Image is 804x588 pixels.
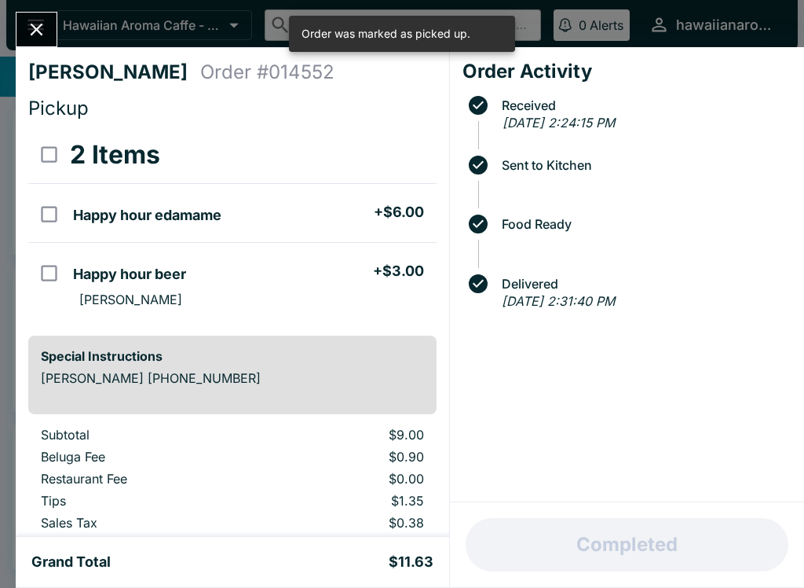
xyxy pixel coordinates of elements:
[282,471,424,487] p: $0.00
[282,515,424,531] p: $0.38
[41,348,424,364] h6: Special Instructions
[494,217,791,231] span: Food Ready
[73,206,221,225] h5: Happy hour edamame
[79,292,182,307] p: [PERSON_NAME]
[301,20,470,47] div: Order was marked as picked up.
[374,203,424,222] h5: + $6.00
[16,13,57,46] button: Close
[282,449,424,465] p: $0.90
[502,293,615,309] em: [DATE] 2:31:40 PM
[41,515,257,531] p: Sales Tax
[282,427,424,443] p: $9.00
[41,471,257,487] p: Restaurant Fee
[31,553,111,571] h5: Grand Total
[282,493,424,509] p: $1.35
[28,127,437,323] table: orders table
[28,97,89,119] span: Pickup
[73,265,186,284] h5: Happy hour beer
[28,427,437,537] table: orders table
[28,61,200,84] h4: [PERSON_NAME]
[41,370,424,386] p: [PERSON_NAME] [PHONE_NUMBER]
[70,139,160,171] h3: 2 Items
[41,427,257,443] p: Subtotal
[41,449,257,465] p: Beluga Fee
[373,262,424,281] h5: + $3.00
[200,61,334,84] h4: Order # 014552
[494,158,791,172] span: Sent to Kitchen
[502,115,615,130] em: [DATE] 2:24:15 PM
[494,277,791,291] span: Delivered
[389,553,433,571] h5: $11.63
[462,60,791,83] h4: Order Activity
[494,98,791,112] span: Received
[41,493,257,509] p: Tips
